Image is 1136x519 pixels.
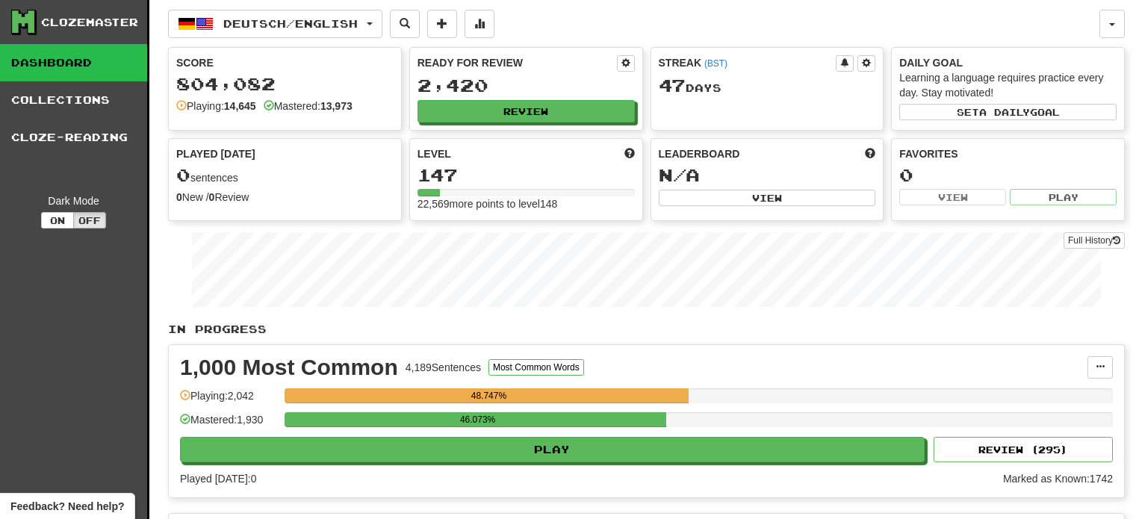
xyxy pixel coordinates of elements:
button: More stats [465,10,494,38]
div: 1,000 Most Common [180,356,398,379]
a: Full History [1064,232,1125,249]
button: Off [73,212,106,229]
div: 147 [418,166,635,184]
div: 2,420 [418,76,635,95]
div: Marked as Known: 1742 [1003,471,1113,486]
button: View [899,189,1006,205]
button: Seta dailygoal [899,104,1117,120]
div: Streak [659,55,837,70]
span: Played [DATE]: 0 [180,473,256,485]
button: On [41,212,74,229]
div: New / Review [176,190,394,205]
strong: 0 [176,191,182,203]
div: Score [176,55,394,70]
span: Played [DATE] [176,146,255,161]
div: 0 [899,166,1117,184]
strong: 0 [209,191,215,203]
div: 22,569 more points to level 148 [418,196,635,211]
button: Play [1010,189,1117,205]
a: (BST) [704,58,727,69]
div: Playing: 2,042 [180,388,277,413]
button: View [659,190,876,206]
div: sentences [176,166,394,185]
div: 4,189 Sentences [406,360,481,375]
strong: 13,973 [320,100,353,112]
button: Most Common Words [488,359,584,376]
div: Clozemaster [41,15,138,30]
span: 0 [176,164,190,185]
span: Deutsch / English [223,17,358,30]
div: 804,082 [176,75,394,93]
button: Add sentence to collection [427,10,457,38]
p: In Progress [168,322,1125,337]
div: Ready for Review [418,55,617,70]
button: Review (295) [934,437,1113,462]
div: Favorites [899,146,1117,161]
span: 47 [659,75,686,96]
div: Mastered: 1,930 [180,412,277,437]
button: Play [180,437,925,462]
span: Level [418,146,451,161]
span: Leaderboard [659,146,740,161]
div: Playing: [176,99,256,114]
span: N/A [659,164,700,185]
span: a daily [979,107,1030,117]
div: Daily Goal [899,55,1117,70]
span: Score more points to level up [624,146,635,161]
div: Mastered: [264,99,353,114]
div: 48.747% [289,388,688,403]
button: Search sentences [390,10,420,38]
div: Dark Mode [11,193,136,208]
div: 46.073% [289,412,666,427]
button: Deutsch/English [168,10,382,38]
strong: 14,645 [224,100,256,112]
span: This week in points, UTC [865,146,875,161]
span: Open feedback widget [10,499,124,514]
div: Learning a language requires practice every day. Stay motivated! [899,70,1117,100]
div: Day s [659,76,876,96]
button: Review [418,100,635,122]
